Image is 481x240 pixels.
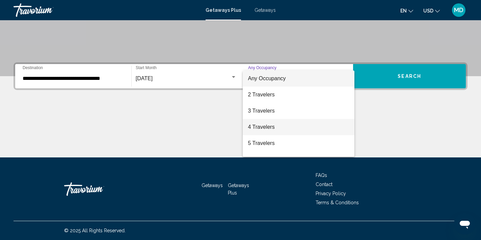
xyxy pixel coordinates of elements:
[248,103,349,119] span: 3 Travelers
[248,119,349,135] span: 4 Travelers
[248,76,286,81] span: Any Occupancy
[454,213,476,235] iframe: Button to launch messaging window
[248,135,349,151] span: 5 Travelers
[248,87,349,103] span: 2 Travelers
[248,151,349,168] span: 6 Travelers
